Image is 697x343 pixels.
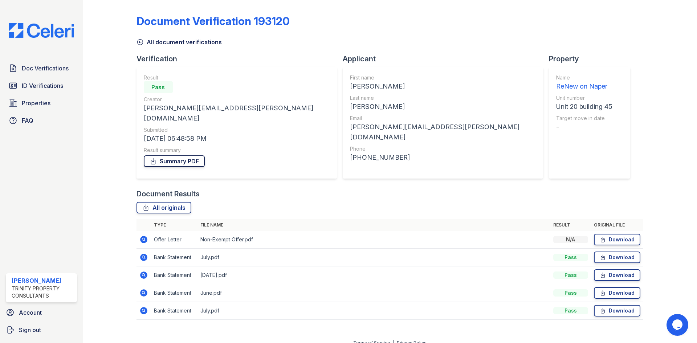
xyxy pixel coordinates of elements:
div: [DATE] 06:48:58 PM [144,134,330,144]
div: First name [350,74,536,81]
a: Download [594,287,640,299]
div: Trinity Property Consultants [12,285,74,299]
td: Non-Exempt Offer.pdf [197,231,550,249]
div: Email [350,115,536,122]
span: Sign out [19,326,41,334]
div: Pass [144,81,173,93]
th: Result [550,219,591,231]
span: FAQ [22,116,33,125]
span: Properties [22,99,50,107]
span: Doc Verifications [22,64,69,73]
a: Account [3,305,80,320]
a: All originals [136,202,191,213]
td: July.pdf [197,302,550,320]
div: [PERSON_NAME][EMAIL_ADDRESS][PERSON_NAME][DOMAIN_NAME] [350,122,536,142]
a: ID Verifications [6,78,77,93]
div: Property [549,54,636,64]
td: July.pdf [197,249,550,266]
a: Download [594,252,640,263]
div: Document Verification 193120 [136,15,290,28]
th: File name [197,219,550,231]
span: ID Verifications [22,81,63,90]
div: [PERSON_NAME] [350,102,536,112]
div: Applicant [343,54,549,64]
div: Last name [350,94,536,102]
a: Download [594,269,640,281]
div: Result [144,74,330,81]
div: Phone [350,145,536,152]
div: Unit number [556,94,612,102]
div: N/A [553,236,588,243]
div: Pass [553,254,588,261]
a: All document verifications [136,38,222,46]
div: - [556,122,612,132]
a: Download [594,234,640,245]
a: Summary PDF [144,155,205,167]
th: Type [151,219,197,231]
div: Result summary [144,147,330,154]
div: Pass [553,307,588,314]
div: Verification [136,54,343,64]
div: Unit 20 building 45 [556,102,612,112]
iframe: chat widget [667,314,690,336]
div: Pass [553,271,588,279]
a: Name ReNew on Naper [556,74,612,91]
img: CE_Logo_Blue-a8612792a0a2168367f1c8372b55b34899dd931a85d93a1a3d3e32e68fde9ad4.png [3,23,80,38]
div: Target move in date [556,115,612,122]
a: Sign out [3,323,80,337]
td: Bank Statement [151,302,197,320]
td: [DATE].pdf [197,266,550,284]
span: Account [19,308,42,317]
div: Creator [144,96,330,103]
div: Pass [553,289,588,297]
td: Offer Letter [151,231,197,249]
a: Download [594,305,640,317]
div: Name [556,74,612,81]
td: June.pdf [197,284,550,302]
td: Bank Statement [151,284,197,302]
div: [PERSON_NAME][EMAIL_ADDRESS][PERSON_NAME][DOMAIN_NAME] [144,103,330,123]
div: [PERSON_NAME] [350,81,536,91]
a: Properties [6,96,77,110]
div: [PERSON_NAME] [12,276,74,285]
td: Bank Statement [151,266,197,284]
a: Doc Verifications [6,61,77,75]
div: Submitted [144,126,330,134]
td: Bank Statement [151,249,197,266]
a: FAQ [6,113,77,128]
div: ReNew on Naper [556,81,612,91]
div: Document Results [136,189,200,199]
th: Original file [591,219,643,231]
div: [PHONE_NUMBER] [350,152,536,163]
